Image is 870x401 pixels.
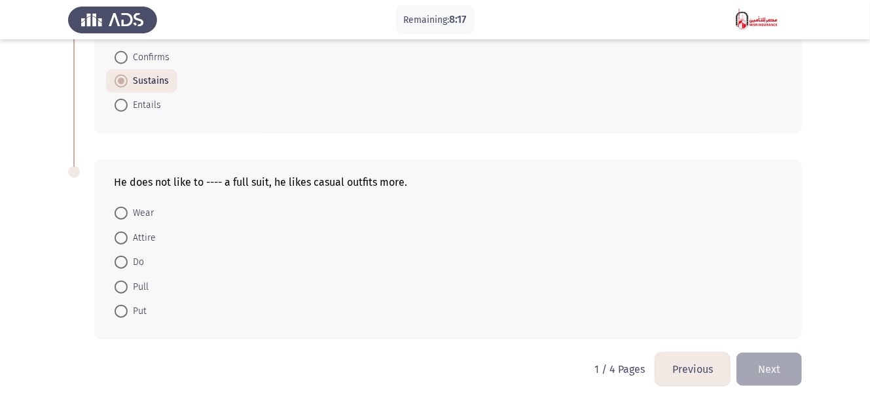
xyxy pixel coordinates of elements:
span: Sustains [128,73,169,89]
span: Do [128,254,144,270]
span: Wear [128,205,154,221]
button: load previous page [655,353,730,386]
button: load next page [736,353,802,386]
img: Assess Talent Management logo [68,1,157,38]
span: Entails [128,97,161,113]
p: 1 / 4 Pages [594,363,645,375]
div: He does not like to ---- a full suit, he likes casual outfits more. [114,176,782,188]
span: Pull [128,279,149,295]
p: Remaining: [404,12,467,28]
span: Confirms [128,50,170,65]
span: Attire [128,230,156,246]
img: Assessment logo of MIC - B- 3 English Module Assessments Tue Feb 21 [713,1,802,38]
span: Put [128,304,147,319]
span: 8:17 [450,13,467,26]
